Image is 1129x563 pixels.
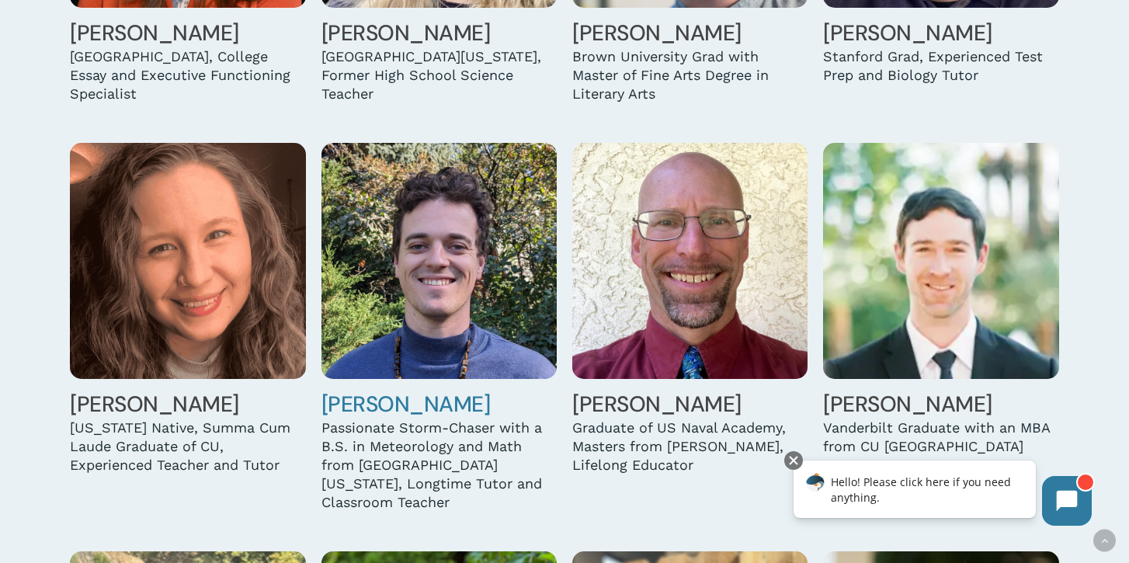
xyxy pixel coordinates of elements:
[321,143,557,378] img: Danny Hunter
[70,19,239,47] a: [PERSON_NAME]
[777,448,1107,541] iframe: Chatbot
[572,390,742,419] a: [PERSON_NAME]
[823,390,992,419] a: [PERSON_NAME]
[572,143,808,378] img: Jeff Jackson
[70,390,239,419] a: [PERSON_NAME]
[572,47,808,103] div: Brown University Grad with Master of Fine Arts Degree in Literary Arts
[823,19,992,47] a: [PERSON_NAME]
[572,19,742,47] a: [PERSON_NAME]
[70,47,305,103] div: [GEOGRAPHIC_DATA], College Essay and Executive Functioning Specialist
[823,143,1058,378] img: Austin Kellogg
[70,143,305,378] img: Megan Hughes
[823,419,1058,456] div: Vanderbilt Graduate with an MBA from CU [GEOGRAPHIC_DATA]
[321,390,491,419] a: [PERSON_NAME]
[321,19,491,47] a: [PERSON_NAME]
[70,419,305,474] div: [US_STATE] Native, Summa Cum Laude Graduate of CU, Experienced Teacher and Tutor
[321,419,557,512] div: Passionate Storm-Chaser with a B.S. in Meteorology and Math from [GEOGRAPHIC_DATA][US_STATE], Lon...
[321,47,557,103] div: [GEOGRAPHIC_DATA][US_STATE], Former High School Science Teacher
[572,419,808,474] div: Graduate of US Naval Academy, Masters from [PERSON_NAME], Lifelong Educator
[823,47,1058,85] div: Stanford Grad, Experienced Test Prep and Biology Tutor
